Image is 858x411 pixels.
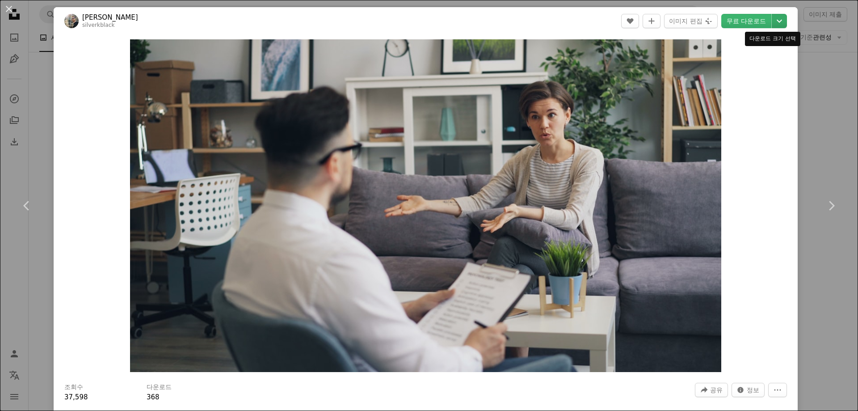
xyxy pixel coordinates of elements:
[732,383,765,397] button: 이 이미지 관련 통계
[745,32,800,46] div: 다운로드 크기 선택
[710,383,723,397] span: 공유
[64,14,79,28] img: Vitaly Gariev의 프로필로 이동
[147,393,160,401] span: 368
[147,383,172,392] h3: 다운로드
[130,39,721,372] button: 이 이미지 확대
[621,14,639,28] button: 좋아요
[804,163,858,249] a: 다음
[695,383,728,397] button: 이 이미지 공유
[772,14,787,28] button: 다운로드 크기 선택
[664,14,717,28] button: 이미지 편집
[130,39,721,372] img: 소파에 앉아 여자와 이야기를 나누고 있는 남자
[643,14,660,28] button: 컬렉션에 추가
[768,383,787,397] button: 더 많은 작업
[721,14,771,28] a: 무료 다운로드
[64,393,88,401] span: 37,598
[747,383,759,397] span: 정보
[64,383,83,392] h3: 조회수
[82,13,138,22] a: [PERSON_NAME]
[82,22,115,28] a: silverkblack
